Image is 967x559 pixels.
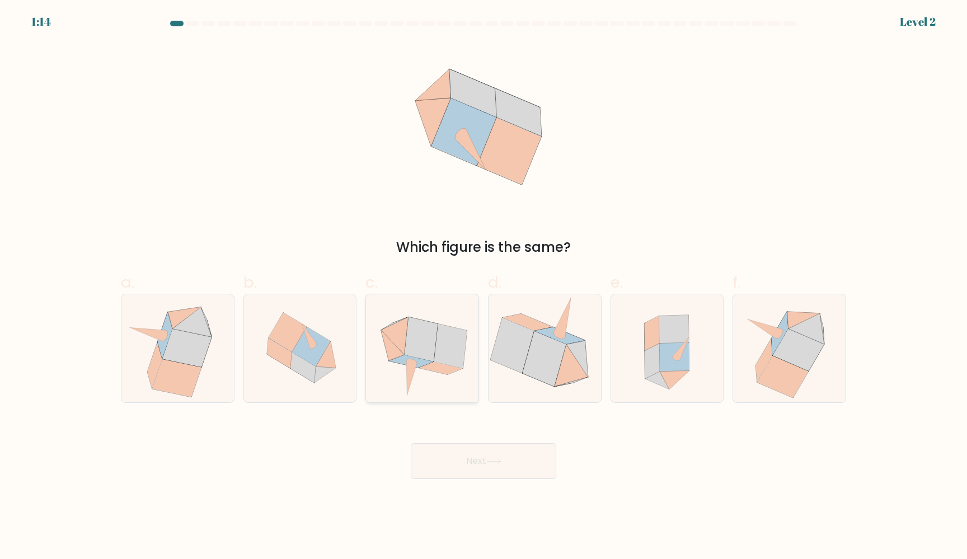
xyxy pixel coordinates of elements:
span: f. [733,271,740,293]
div: 1:14 [31,13,51,30]
div: Which figure is the same? [128,237,839,257]
span: b. [243,271,257,293]
button: Next [411,443,556,479]
div: Level 2 [900,13,936,30]
span: d. [488,271,501,293]
span: c. [365,271,378,293]
span: e. [611,271,623,293]
span: a. [121,271,134,293]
